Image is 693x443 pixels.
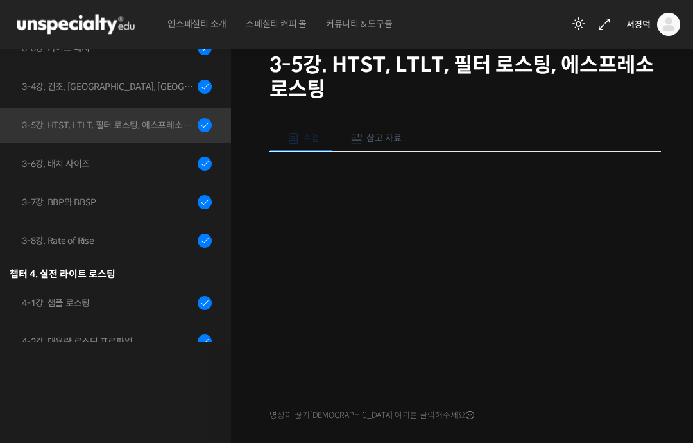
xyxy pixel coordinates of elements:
[303,132,320,144] span: 수업
[22,80,194,94] div: 3-4강. 건조, [GEOGRAPHIC_DATA], [GEOGRAPHIC_DATA] 구간의 화력 분배
[40,356,48,366] span: 홈
[22,296,194,310] div: 4-1강. 샘플 로스팅
[366,132,402,144] span: 참고 자료
[269,53,661,102] h1: 3-5강. HTST, LTLT, 필터 로스팅, 에스프레소 로스팅
[117,356,133,367] span: 대화
[4,336,85,369] a: 홈
[22,334,194,349] div: 4-2강. 대용량 로스팅 프로파일
[626,19,651,30] span: 서경덕
[22,195,194,209] div: 3-7강. BBP와 BBSP
[198,356,214,366] span: 설정
[22,234,194,248] div: 3-8강. Rate of Rise
[22,118,194,132] div: 3-5강. HTST, LTLT, 필터 로스팅, 에스프레소 로스팅
[10,265,212,282] div: 챕터 4. 실전 라이트 로스팅
[85,336,166,369] a: 대화
[22,157,194,171] div: 3-6강. 배치 사이즈
[166,336,246,369] a: 설정
[269,410,474,421] span: 영상이 끊기[DEMOGRAPHIC_DATA] 여기를 클릭해주세요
